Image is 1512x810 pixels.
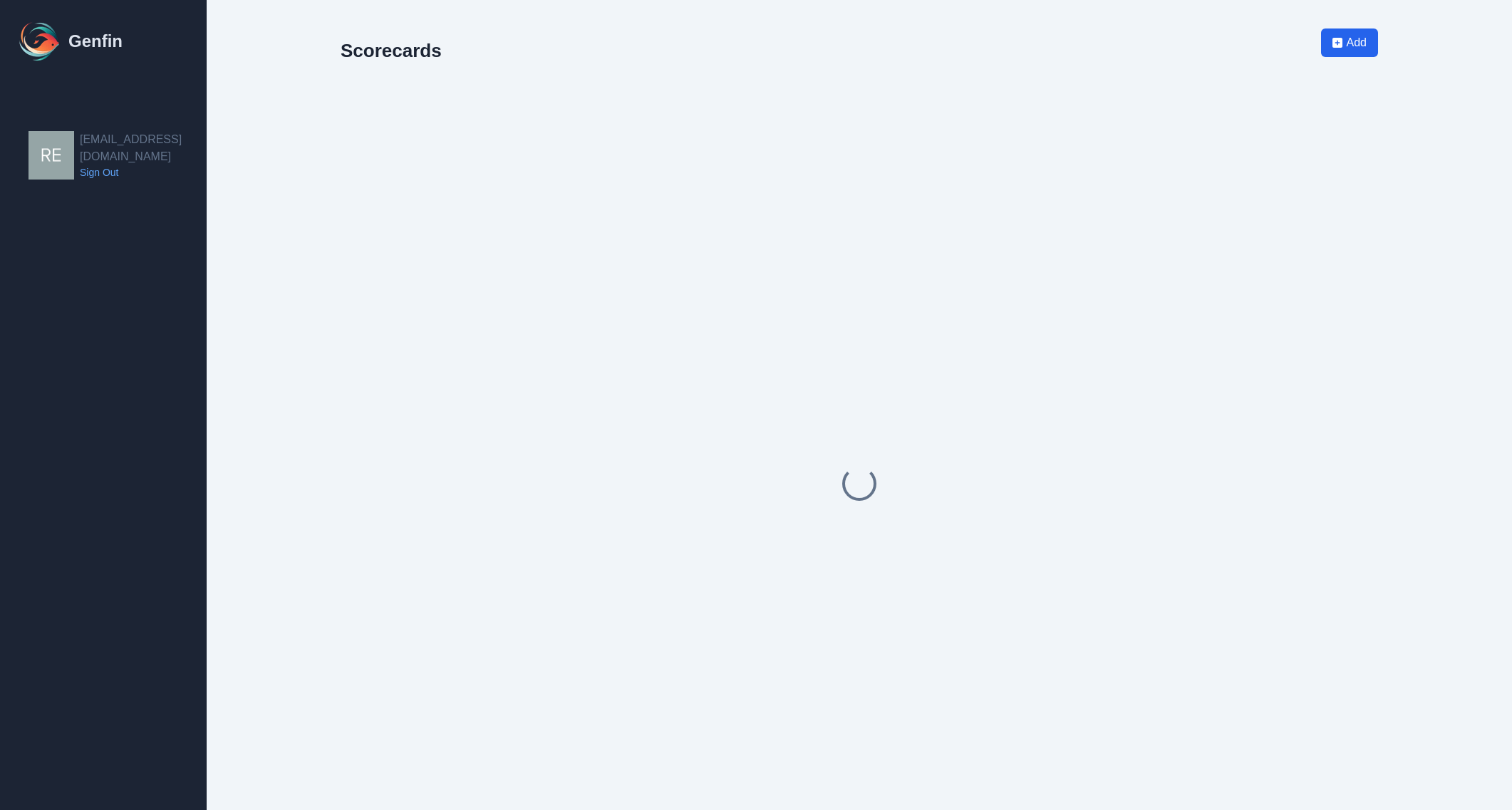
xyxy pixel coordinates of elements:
[68,30,123,53] h1: Genfin
[80,165,207,180] a: Sign Out
[341,40,442,61] h2: Scorecards
[29,131,74,180] img: resqueda@aadirect.com
[1347,34,1367,51] span: Add
[17,19,63,64] img: Logo
[1321,28,1378,78] a: Add
[80,131,207,165] h2: [EMAIL_ADDRESS][DOMAIN_NAME]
